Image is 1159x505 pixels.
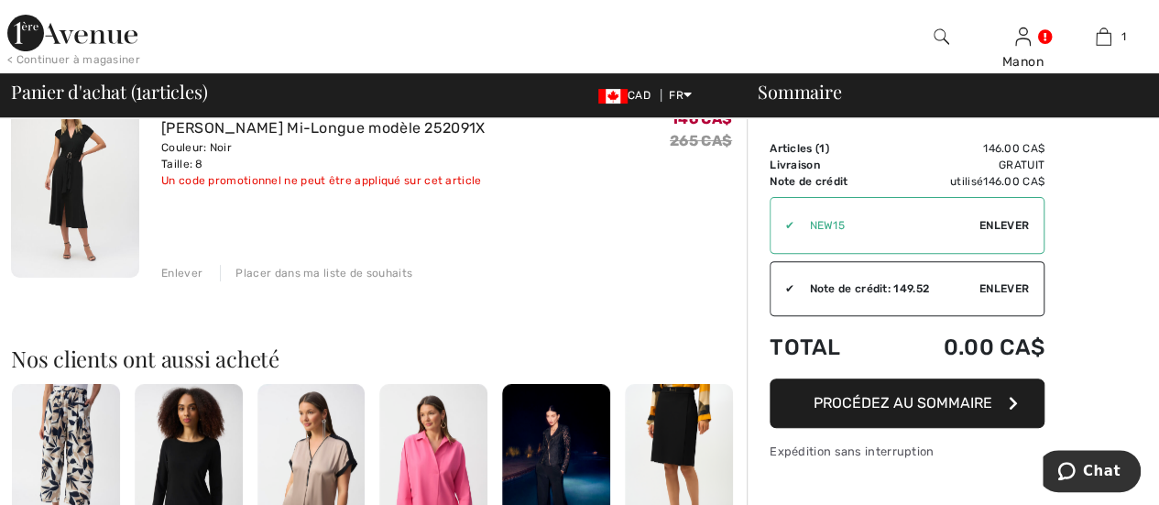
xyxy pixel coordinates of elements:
[598,89,658,102] span: CAD
[161,265,202,281] div: Enlever
[770,157,890,173] td: Livraison
[161,139,485,172] div: Couleur: Noir Taille: 8
[979,280,1029,297] span: Enlever
[1015,27,1031,45] a: Se connecter
[1015,26,1031,48] img: Mes infos
[794,198,979,253] input: Code promo
[770,443,1044,460] div: Expédition sans interruption
[7,51,140,68] div: < Continuer à magasiner
[890,316,1044,379] td: 0.00 CA$
[770,173,890,190] td: Note de crédit
[11,85,139,278] img: Robe Portefeuille Mi-Longue modèle 252091X
[736,82,1148,101] div: Sommaire
[1096,26,1111,48] img: Mon panier
[983,175,1044,188] span: 146.00 CA$
[814,394,992,412] span: Procédez au sommaire
[794,280,979,297] div: Note de crédit: 149.52
[598,89,628,104] img: Canadian Dollar
[1043,450,1141,496] iframe: Ouvre un widget dans lequel vous pouvez chatter avec l’un de nos agents
[669,89,692,102] span: FR
[220,265,412,281] div: Placer dans ma liste de souhaits
[161,119,485,137] a: [PERSON_NAME] Mi-Longue modèle 252091X
[771,280,794,297] div: ✔
[770,140,890,157] td: Articles ( )
[770,316,890,379] td: Total
[934,26,949,48] img: recherche
[890,157,1044,173] td: Gratuit
[11,347,747,369] h2: Nos clients ont aussi acheté
[670,132,732,149] s: 265 CA$
[890,173,1044,190] td: utilisé
[890,140,1044,157] td: 146.00 CA$
[7,15,137,51] img: 1ère Avenue
[11,82,207,101] span: Panier d'achat ( articles)
[1064,26,1143,48] a: 1
[771,217,794,234] div: ✔
[671,110,732,127] span: 146 CA$
[1121,28,1125,45] span: 1
[136,78,142,102] span: 1
[979,217,1029,234] span: Enlever
[161,172,485,189] div: Un code promotionnel ne peut être appliqué sur cet article
[770,379,1044,428] button: Procédez au sommaire
[819,142,825,155] span: 1
[983,52,1063,71] div: Manon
